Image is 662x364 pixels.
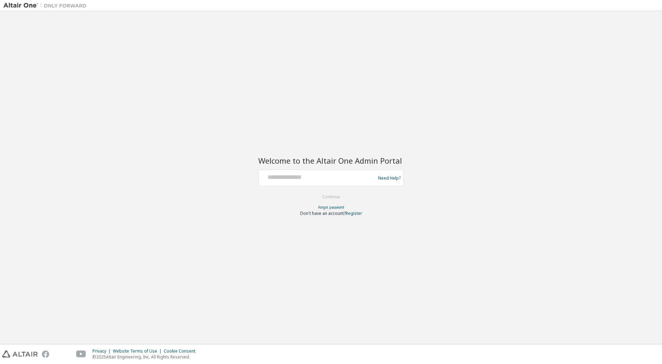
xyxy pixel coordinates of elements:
[42,351,49,358] img: facebook.svg
[258,156,404,165] h2: Welcome to the Altair One Admin Portal
[92,354,199,360] p: © 2025 Altair Engineering, Inc. All Rights Reserved.
[2,351,38,358] img: altair_logo.svg
[3,2,90,9] img: Altair One
[300,210,346,216] span: Don't have an account?
[318,205,344,210] a: Forgot password
[346,210,362,216] a: Register
[76,351,86,358] img: youtube.svg
[92,348,113,354] div: Privacy
[113,348,164,354] div: Website Terms of Use
[164,348,199,354] div: Cookie Consent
